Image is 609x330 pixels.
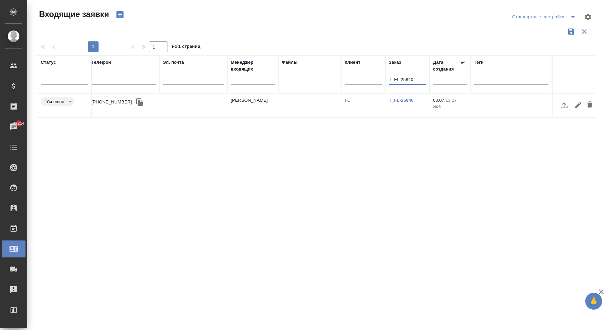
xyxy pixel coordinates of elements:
[345,59,360,66] div: Клиент
[433,104,467,111] p: 2025
[433,98,446,103] p: 08.07,
[565,25,578,38] button: Сохранить фильтры
[91,59,111,66] div: Телефон
[389,98,414,103] a: T_FL-25840
[135,97,145,107] button: Скопировать
[572,97,584,113] button: Редактировать
[584,97,595,113] button: Удалить
[556,97,572,113] button: Загрузить файл
[585,293,602,310] button: 🙏
[588,294,599,308] span: 🙏
[433,59,460,73] div: Дата создания
[389,59,401,66] div: Заказ
[112,9,128,20] button: Создать
[446,98,457,103] p: 13:27
[37,9,109,20] span: Входящие заявки
[172,42,201,52] span: из 1 страниц
[510,12,580,22] div: split button
[163,59,184,66] div: Эл. почта
[91,99,132,105] div: [PHONE_NUMBER]
[474,59,484,66] div: Тэги
[578,25,591,38] button: Сбросить фильтры
[9,120,29,127] span: 42214
[2,118,25,135] a: 42214
[41,97,74,106] div: Успешно
[41,59,56,66] div: Статус
[227,94,278,117] td: [PERSON_NAME]
[345,98,350,103] a: FL
[231,59,275,73] div: Менеджер входящих
[580,9,596,25] span: Настроить таблицу
[282,59,297,66] div: Файлы
[44,99,66,104] button: Успешно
